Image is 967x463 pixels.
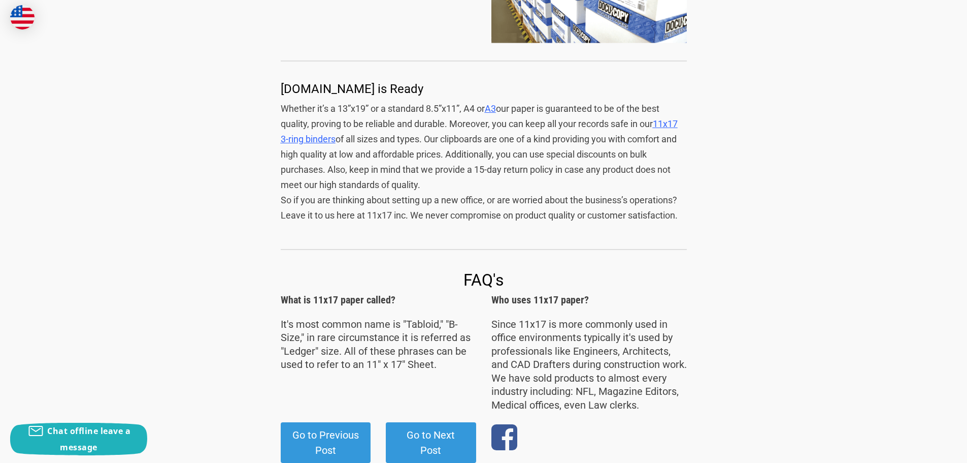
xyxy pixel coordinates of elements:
img: duty and tax information for United States [10,5,35,29]
a: A3 [485,103,496,114]
span: What is 11x17 paper called? [281,294,395,306]
a: Go to Next Post [386,422,476,463]
button: Chat offline leave a message [10,423,147,455]
span: So if you are thinking about setting up a new office, or are worried about the business’s operati... [281,195,678,221]
h1: FAQ's [281,270,687,290]
h2: [DOMAIN_NAME] is Ready [281,82,687,96]
a: Open Facebook profile [491,422,517,453]
a: Go to Previous Post [281,422,371,463]
span: Chat offline leave a message [47,425,130,453]
span: Since 11x17 is more commonly used in office environments typically it's used by professionals lik... [491,318,687,411]
span: Whether it’s a 13”x19” or a standard 8.5”x11”, A4 or our paper is guaranteed to be of the best qu... [281,103,678,190]
span: Who uses 11x17 paper? [491,294,589,306]
span: It's most common name is "Tabloid," "B-Size," in rare circumstance it is referred as "Ledger" siz... [281,318,471,371]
